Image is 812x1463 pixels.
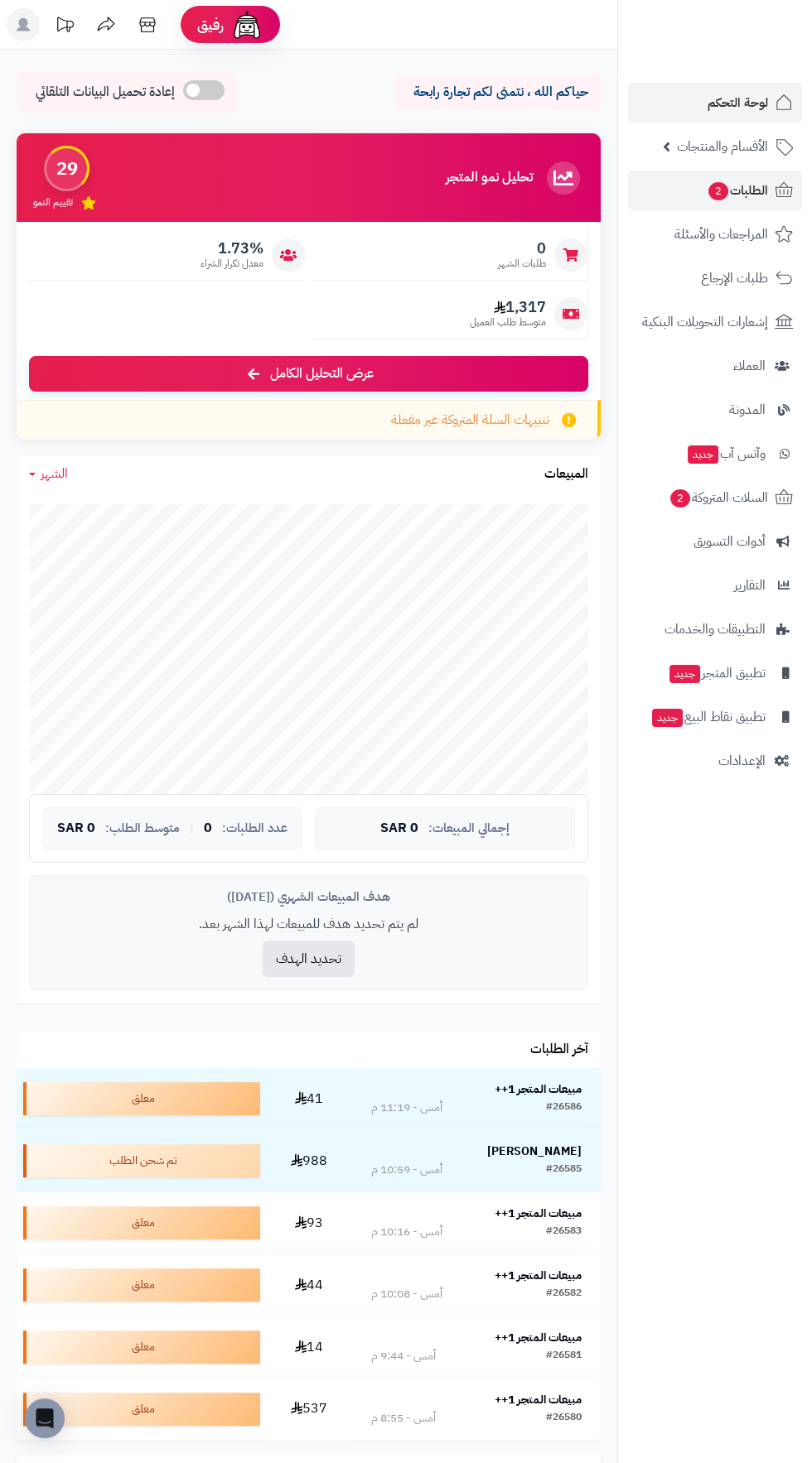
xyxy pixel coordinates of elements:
span: طلبات الشهر [498,257,546,271]
span: أدوات التسويق [694,530,766,553]
div: Open Intercom Messenger [25,1398,65,1438]
span: متوسط الطلب: [105,821,180,835]
span: جديد [688,445,718,464]
span: عرض التحليل الكامل [270,364,374,383]
div: تم شحن الطلب [23,1144,260,1177]
a: الطلبات2 [628,171,802,210]
span: | [190,822,194,835]
span: التقارير [734,574,766,597]
h3: المبيعات [544,467,588,482]
div: أمس - 9:44 م [371,1348,436,1364]
div: معلق [23,1393,260,1426]
a: العملاء [628,346,802,386]
span: تطبيق المتجر [668,662,766,685]
span: التطبيقات والخدمات [665,618,766,641]
span: إجمالي المبيعات: [428,821,510,835]
span: المراجعات والأسئلة [674,223,768,246]
span: رفيق [197,15,224,35]
p: حياكم الله ، نتمنى لكم تجارة رابحة [406,83,588,102]
td: 41 [267,1068,352,1129]
a: تطبيق المتجرجديد [628,653,802,693]
p: لم يتم تحديد هدف للمبيعات لهذا الشهر بعد. [42,915,575,934]
span: الشهر [41,464,68,484]
span: وآتس آب [686,442,766,465]
strong: مبيعات المتجر 1++ [495,1329,582,1346]
h3: تحليل نمو المتجر [446,171,533,185]
td: 537 [267,1379,352,1440]
td: 14 [267,1316,352,1378]
a: السلات المتروكة2 [628,478,802,517]
span: جديد [669,665,700,683]
td: 44 [267,1254,352,1316]
a: أدوات التسويق [628,522,802,561]
span: الطلبات [707,179,768,202]
span: 0 [498,239,546,257]
div: #26582 [546,1286,582,1302]
div: هدف المبيعات الشهري ([DATE]) [42,888,575,906]
span: المدونة [729,398,766,421]
span: إشعارات التحويلات البنكية [642,310,768,334]
span: 0 [204,821,212,836]
span: 1.73% [201,239,263,257]
a: التطبيقات والخدمات [628,609,802,649]
a: طلبات الإرجاع [628,258,802,298]
a: التقارير [628,565,802,605]
div: #26581 [546,1348,582,1364]
div: معلق [23,1082,260,1115]
span: 1,317 [470,298,546,316]
a: وآتس آبجديد [628,434,802,474]
div: أمس - 10:08 م [371,1286,442,1302]
strong: [PERSON_NAME] [487,1143,582,1160]
span: طلبات الإرجاع [701,267,768,290]
a: لوحة التحكم [628,83,802,123]
span: متوسط طلب العميل [470,315,546,330]
div: معلق [23,1331,260,1364]
span: 2 [708,182,728,200]
a: الشهر [29,464,68,484]
span: تنبيهات السلة المتروكة غير مفعلة [391,411,549,430]
div: #26580 [546,1410,582,1427]
a: إشعارات التحويلات البنكية [628,302,802,342]
a: المدونة [628,390,802,430]
strong: مبيعات المتجر 1++ [495,1391,582,1408]
span: عدد الطلبات: [222,821,288,835]
span: لوحة التحكم [708,91,768,114]
a: تحديثات المنصة [44,8,85,46]
span: 0 SAR [380,821,418,836]
span: 0 SAR [57,821,95,836]
span: 2 [670,489,690,508]
span: معدل تكرار الشراء [201,257,263,271]
strong: مبيعات المتجر 1++ [495,1205,582,1222]
span: الأقسام والمنتجات [677,135,768,158]
img: ai-face.png [230,8,263,41]
span: الإعدادات [718,749,766,772]
span: إعادة تحميل البيانات التلقائي [36,83,175,102]
td: 93 [267,1192,352,1254]
div: أمس - 10:16 م [371,1224,442,1240]
div: أمس - 11:19 م [371,1100,442,1116]
a: تطبيق نقاط البيعجديد [628,697,802,737]
a: الإعدادات [628,741,802,781]
a: المراجعات والأسئلة [628,214,802,254]
strong: مبيعات المتجر 1++ [495,1267,582,1284]
span: جديد [652,709,683,727]
span: تطبيق نقاط البيع [650,705,766,729]
div: #26585 [546,1162,582,1178]
span: تقييم النمو [33,195,73,209]
h3: آخر الطلبات [530,1042,588,1057]
div: #26583 [546,1224,582,1240]
button: تحديد الهدف [263,941,355,977]
div: أمس - 8:55 م [371,1410,436,1427]
strong: مبيعات المتجر 1++ [495,1080,582,1098]
div: أمس - 10:59 م [371,1162,442,1178]
div: معلق [23,1268,260,1302]
span: العملاء [733,354,766,378]
div: #26586 [546,1100,582,1116]
td: 988 [267,1130,352,1191]
span: السلات المتروكة [669,486,768,509]
a: عرض التحليل الكامل [29,356,588,392]
div: معلق [23,1206,260,1239]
